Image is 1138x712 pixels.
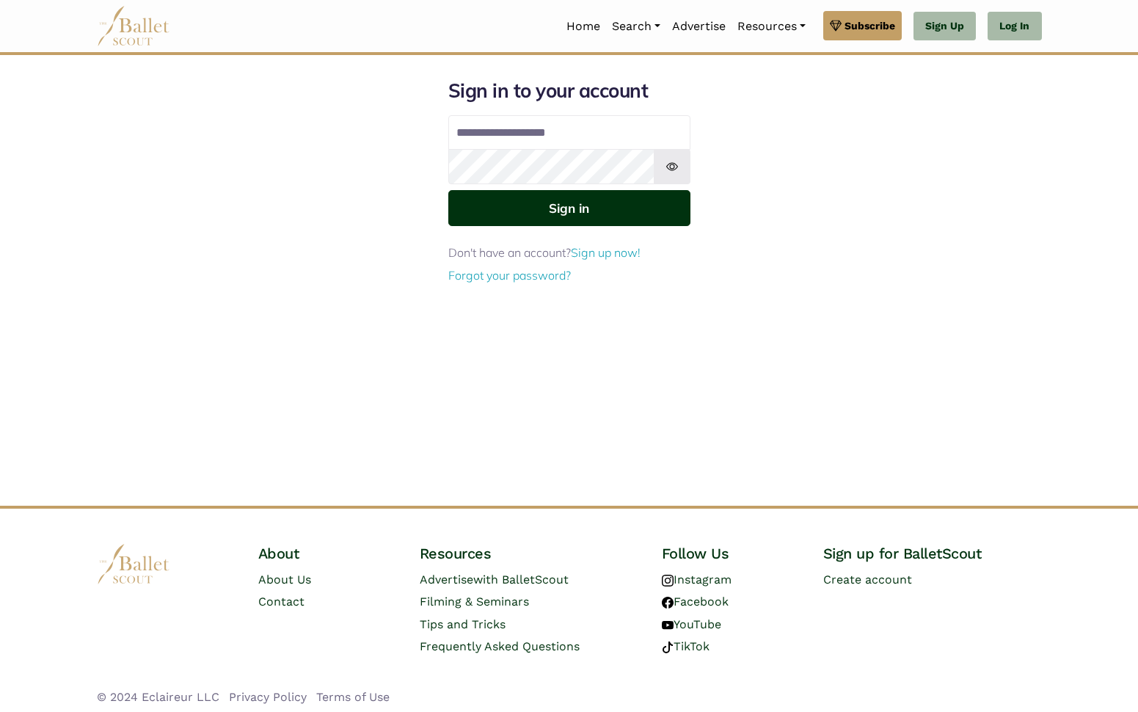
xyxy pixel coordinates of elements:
a: Forgot your password? [448,268,571,283]
img: logo [97,544,170,584]
h1: Sign in to your account [448,79,690,103]
h4: Resources [420,544,638,563]
a: Create account [823,573,912,586]
a: Sign Up [913,12,976,41]
a: Frequently Asked Questions [420,639,580,653]
a: About Us [258,573,311,586]
a: Resources [732,11,811,42]
a: TikTok [662,639,710,653]
a: Facebook [662,595,729,609]
a: Sign up now! [571,245,641,260]
a: Terms of Use [316,690,390,704]
a: Contact [258,595,304,609]
h4: About [258,544,396,563]
li: © 2024 Eclaireur LLC [97,688,219,707]
h4: Follow Us [662,544,800,563]
a: Tips and Tricks [420,617,506,631]
span: with BalletScout [473,573,569,586]
a: YouTube [662,617,721,631]
h4: Sign up for BalletScout [823,544,1042,563]
img: tiktok logo [662,642,674,653]
a: Search [606,11,666,42]
img: instagram logo [662,575,674,586]
p: Don't have an account? [448,244,690,263]
a: Subscribe [823,11,902,40]
img: facebook logo [662,597,674,609]
a: Home [561,11,606,42]
a: Filming & Seminars [420,595,529,609]
a: Advertisewith BalletScout [420,573,569,586]
a: Advertise [666,11,732,42]
img: gem.svg [830,18,842,34]
img: youtube logo [662,620,674,631]
a: Privacy Policy [229,690,307,704]
a: Log In [988,12,1041,41]
a: Instagram [662,573,732,586]
button: Sign in [448,190,690,226]
span: Subscribe [845,18,895,34]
